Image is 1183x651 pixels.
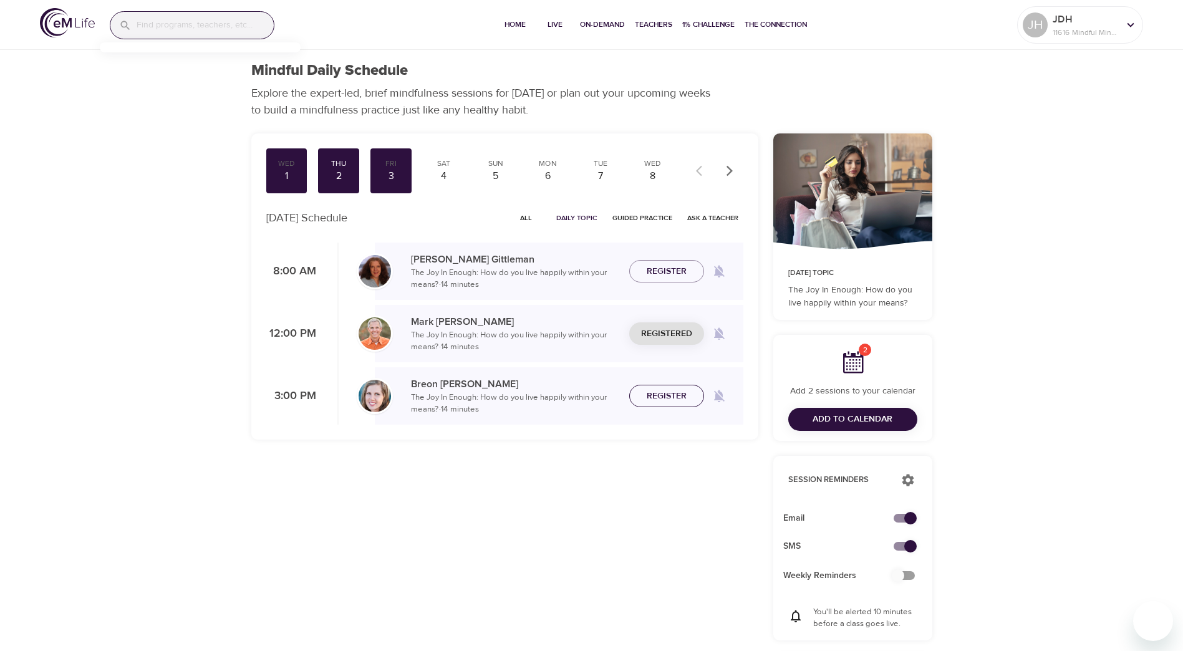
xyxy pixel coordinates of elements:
[323,158,354,169] div: Thu
[411,314,619,329] p: Mark [PERSON_NAME]
[266,210,347,226] p: [DATE] Schedule
[682,208,743,228] button: Ask a Teacher
[629,322,704,345] button: Registered
[251,85,719,118] p: Explore the expert-led, brief mindfulness sessions for [DATE] or plan out your upcoming weeks to ...
[511,212,541,224] span: All
[580,18,625,31] span: On-Demand
[359,380,391,412] img: Breon_Michel-min.jpg
[411,377,619,392] p: Breon [PERSON_NAME]
[813,606,917,630] p: You'll be alerted 10 minutes before a class goes live.
[647,264,687,279] span: Register
[788,408,917,431] button: Add to Calendar
[480,169,511,183] div: 5
[540,18,570,31] span: Live
[647,388,687,404] span: Register
[607,208,677,228] button: Guided Practice
[411,329,619,354] p: The Joy In Enough: How do you live happily within your means? · 14 minutes
[556,212,597,224] span: Daily Topic
[788,284,917,310] p: The Joy In Enough: How do you live happily within your means?
[266,325,316,342] p: 12:00 PM
[271,158,302,169] div: Wed
[359,255,391,287] img: Cindy2%20031422%20blue%20filter%20hi-res.jpg
[629,260,704,283] button: Register
[375,169,407,183] div: 3
[506,208,546,228] button: All
[788,385,917,398] p: Add 2 sessions to your calendar
[323,169,354,183] div: 2
[1023,12,1048,37] div: JH
[359,317,391,350] img: Mark_Pirtle-min.jpg
[788,268,917,279] p: [DATE] Topic
[551,208,602,228] button: Daily Topic
[585,169,616,183] div: 7
[40,8,95,37] img: logo
[251,62,408,80] h1: Mindful Daily Schedule
[533,158,564,169] div: Mon
[783,540,902,553] span: SMS
[635,18,672,31] span: Teachers
[266,388,316,405] p: 3:00 PM
[637,158,669,169] div: Wed
[137,12,274,39] input: Find programs, teachers, etc...
[411,392,619,416] p: The Joy In Enough: How do you live happily within your means? · 14 minutes
[704,319,734,349] span: Remind me when a class goes live every Thursday at 12:00 PM
[411,267,619,291] p: The Joy In Enough: How do you live happily within your means? · 14 minutes
[704,256,734,286] span: Remind me when a class goes live every Thursday at 8:00 AM
[480,158,511,169] div: Sun
[375,158,407,169] div: Fri
[1133,601,1173,641] iframe: Button to launch messaging window
[704,381,734,411] span: Remind me when a class goes live every Thursday at 3:00 PM
[745,18,807,31] span: The Connection
[641,326,692,342] span: Registered
[428,169,459,183] div: 4
[783,512,902,525] span: Email
[682,18,735,31] span: 1% Challenge
[629,385,704,408] button: Register
[411,252,619,267] p: [PERSON_NAME] Gittleman
[783,569,902,582] span: Weekly Reminders
[585,158,616,169] div: Tue
[1053,12,1119,27] p: JDH
[1053,27,1119,38] p: 11616 Mindful Minutes
[637,169,669,183] div: 8
[533,169,564,183] div: 6
[266,263,316,280] p: 8:00 AM
[428,158,459,169] div: Sat
[788,474,889,486] p: Session Reminders
[271,169,302,183] div: 1
[687,212,738,224] span: Ask a Teacher
[813,412,892,427] span: Add to Calendar
[859,344,871,356] span: 2
[612,212,672,224] span: Guided Practice
[500,18,530,31] span: Home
